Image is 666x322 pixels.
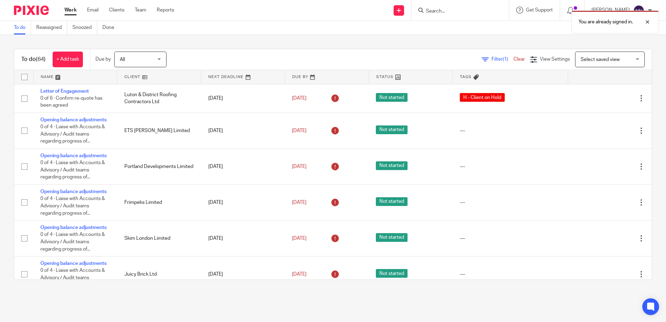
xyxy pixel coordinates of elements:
[87,7,99,14] a: Email
[40,189,107,194] a: Opening balance adjustments
[117,149,201,185] td: Portland Developments Limited
[376,125,408,134] span: Not started
[157,7,174,14] a: Reports
[14,21,31,34] a: To do
[102,21,119,34] a: Done
[292,200,307,205] span: [DATE]
[64,7,77,14] a: Work
[21,56,46,63] h1: To do
[460,163,561,170] div: ---
[40,89,89,94] a: Letter of Engagement
[460,93,505,102] span: H - Client on Hold
[503,57,508,62] span: (1)
[460,127,561,134] div: ---
[36,56,46,62] span: (64)
[40,261,107,266] a: Opening balance adjustments
[40,232,105,252] span: 0 of 4 · Liaise with Accounts & Advisory / Audit teams regarding progress of...
[40,125,105,144] span: 0 of 4 · Liaise with Accounts & Advisory / Audit teams regarding progress of...
[460,235,561,242] div: ---
[201,256,285,292] td: [DATE]
[95,56,111,63] p: Due by
[579,18,633,25] p: You are already signed in.
[117,221,201,256] td: Skim London Limited
[540,57,570,62] span: View Settings
[117,84,201,113] td: Luton & District Roofing Contractors Ltd
[40,197,105,216] span: 0 of 4 · Liaise with Accounts & Advisory / Audit teams regarding progress of...
[292,128,307,133] span: [DATE]
[201,221,285,256] td: [DATE]
[292,272,307,277] span: [DATE]
[40,225,107,230] a: Opening balance adjustments
[40,268,105,287] span: 0 of 4 · Liaise with Accounts & Advisory / Audit teams regarding progress of...
[72,21,97,34] a: Snoozed
[40,153,107,158] a: Opening balance adjustments
[201,113,285,148] td: [DATE]
[40,117,107,122] a: Opening balance adjustments
[14,6,49,15] img: Pixie
[120,57,125,62] span: All
[376,161,408,170] span: Not started
[376,233,408,242] span: Not started
[460,271,561,278] div: ---
[40,96,102,108] span: 0 of 6 · Confirm re-quote has been agreed
[40,161,105,180] span: 0 of 4 · Liaise with Accounts & Advisory / Audit teams regarding progress of...
[460,199,561,206] div: ---
[53,52,83,67] a: + Add task
[581,57,620,62] span: Select saved view
[491,57,513,62] span: Filter
[117,256,201,292] td: Juicy Brick Ltd
[117,185,201,221] td: Frimpeks Limited
[201,149,285,185] td: [DATE]
[36,21,67,34] a: Reassigned
[292,236,307,241] span: [DATE]
[292,96,307,101] span: [DATE]
[633,5,644,16] img: svg%3E
[135,7,146,14] a: Team
[201,185,285,221] td: [DATE]
[201,84,285,113] td: [DATE]
[292,164,307,169] span: [DATE]
[513,57,525,62] a: Clear
[376,93,408,102] span: Not started
[376,197,408,206] span: Not started
[117,113,201,148] td: ETS [PERSON_NAME] Limited
[460,75,472,79] span: Tags
[109,7,124,14] a: Clients
[376,269,408,278] span: Not started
